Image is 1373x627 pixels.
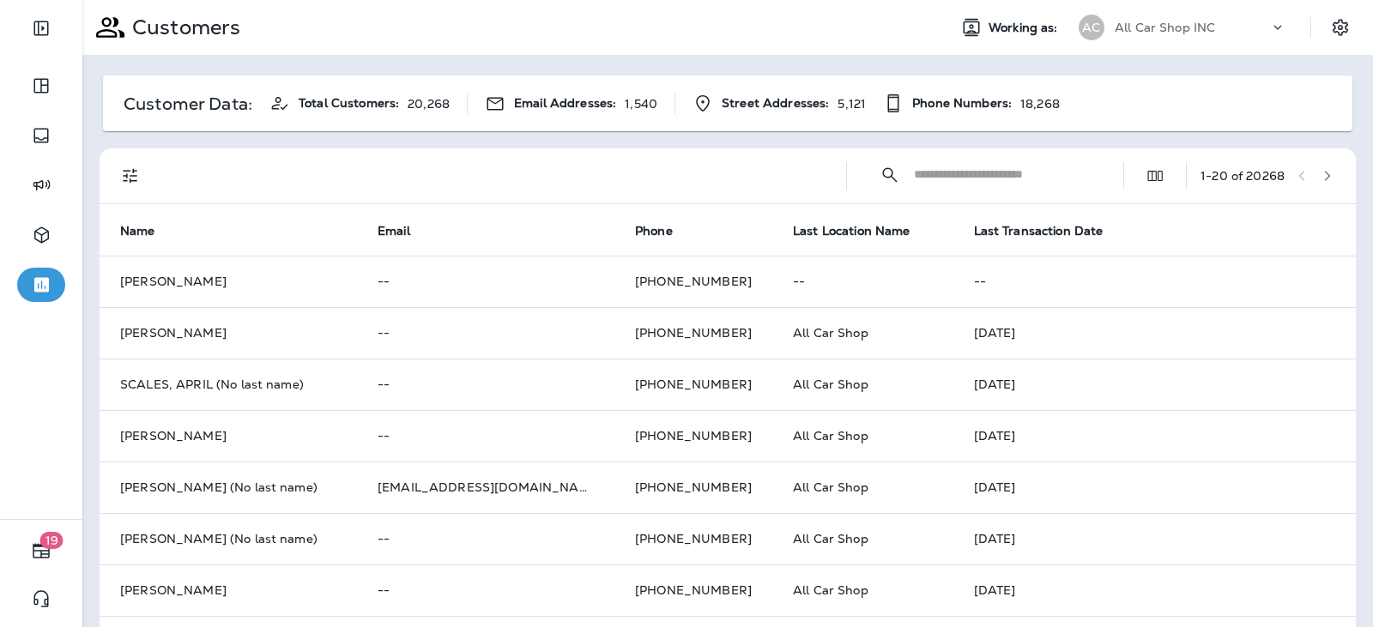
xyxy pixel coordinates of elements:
p: -- [378,274,594,288]
span: Last Transaction Date [974,224,1104,238]
td: [PERSON_NAME] [100,256,357,307]
button: 19 [17,534,65,568]
p: -- [793,274,933,288]
span: Last Location Name [793,224,910,238]
span: All Car Shop [793,582,868,598]
p: -- [378,532,594,546]
button: Expand Sidebar [17,11,65,45]
td: [DATE] [953,359,1357,410]
p: 1,540 [625,97,657,111]
td: [PERSON_NAME] (No last name) [100,461,357,513]
p: -- [378,429,594,443]
td: SCALES, APRIL (No last name) [100,359,357,410]
span: Email [378,223,432,238]
td: [PHONE_NUMBER] [614,513,772,564]
td: [PHONE_NUMBER] [614,461,772,513]
td: [PHONE_NUMBER] [614,256,772,307]
span: All Car Shop [793,479,868,495]
td: [PHONE_NUMBER] [614,307,772,359]
td: [DATE] [953,564,1357,616]
span: Email Addresses: [514,96,616,111]
button: Edit Fields [1138,159,1172,193]
span: All Car Shop [793,428,868,443]
td: [PERSON_NAME] (No last name) [100,513,357,564]
span: Name [120,224,155,238]
span: Working as: [989,21,1062,35]
button: Filters [113,159,148,193]
p: All Car Shop INC [1115,21,1215,34]
p: -- [378,583,594,597]
td: [PERSON_NAME] [100,307,357,359]
td: [EMAIL_ADDRESS][DOMAIN_NAME] [357,461,614,513]
span: Phone [635,224,673,238]
div: 1 - 20 of 20268 [1201,169,1285,183]
p: 20,268 [408,97,450,111]
td: [PHONE_NUMBER] [614,410,772,461]
p: 18,268 [1020,97,1060,111]
button: Settings [1325,12,1356,43]
span: 19 [40,532,64,549]
span: Total Customers: [299,96,399,111]
div: AC [1079,15,1104,40]
p: -- [378,377,594,391]
span: Email [378,224,410,238]
span: All Car Shop [793,325,868,341]
span: Last Transaction Date [974,223,1126,238]
td: [DATE] [953,513,1357,564]
span: Street Addresses: [722,96,829,111]
p: Customer Data: [124,97,252,111]
button: Collapse Search [873,158,907,192]
span: All Car Shop [793,531,868,546]
p: -- [974,274,1336,288]
td: [PHONE_NUMBER] [614,564,772,616]
span: All Car Shop [793,377,868,392]
span: Last Location Name [793,223,933,238]
td: [PERSON_NAME] [100,564,357,616]
span: Name [120,223,178,238]
td: [DATE] [953,461,1357,513]
td: [DATE] [953,410,1357,461]
span: Phone [635,223,695,238]
p: -- [378,326,594,340]
p: Customers [125,15,240,40]
td: [DATE] [953,307,1357,359]
td: [PHONE_NUMBER] [614,359,772,410]
td: [PERSON_NAME] [100,410,357,461]
p: 5,121 [838,97,866,111]
span: Phone Numbers: [912,96,1012,111]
